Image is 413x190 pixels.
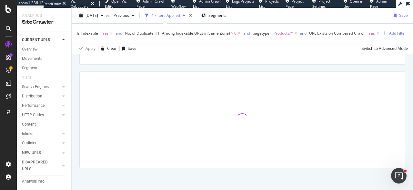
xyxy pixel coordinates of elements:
[107,46,117,51] div: Clear
[199,10,229,21] button: Segments
[98,43,117,54] button: Clear
[22,46,37,53] div: Overview
[142,10,188,21] button: 4 Filters Applied
[359,43,408,54] button: Switch to Advanced Mode
[22,159,60,173] a: DISAPPEARED URLS
[22,140,60,147] a: Outlinks
[274,29,293,38] span: Products/*
[22,150,60,156] a: NEW URLS
[368,29,375,38] span: Yes
[22,13,66,18] div: Analytics
[116,30,122,36] button: and
[399,13,408,18] div: Save
[22,150,41,156] div: NEW URLS
[22,74,38,81] a: Visits
[86,46,96,51] div: Apply
[22,18,66,26] div: SiteCrawler
[365,30,368,36] span: =
[243,30,250,36] button: and
[125,30,230,36] span: No. of Duplicate H1 (Among Indexable URLs in Same Zone)
[102,29,109,38] span: Yes
[22,93,60,100] a: Distribution
[389,30,406,36] div: Add Filter
[391,10,408,21] button: Save
[391,168,407,184] iframe: Intercom live chat
[99,30,101,36] span: =
[22,121,36,128] div: Content
[22,74,32,81] div: Visits
[77,43,96,54] button: Apply
[362,46,408,51] div: Switch to Advanced Mode
[77,10,106,21] button: [DATE]
[111,13,129,18] span: Previous
[22,84,49,90] div: Search Engines
[44,1,61,6] div: ReadOnly:
[22,55,42,62] div: Movements
[208,13,227,18] span: Segments
[22,37,50,43] div: CURRENT URLS
[22,121,67,128] a: Content
[22,55,67,62] a: Movements
[380,29,406,37] button: Add Filter
[171,4,186,9] span: Webflow
[151,13,180,18] div: 4 Filters Applied
[188,12,193,19] div: times
[22,93,42,100] div: Distribution
[22,178,45,185] div: Analysis Info
[22,65,67,72] a: Segments
[22,46,67,53] a: Overview
[22,37,60,43] a: CURRENT URLS
[128,46,136,51] div: Save
[120,43,136,54] button: Save
[231,30,233,36] span: >
[22,102,45,109] div: Performance
[111,10,137,21] button: Previous
[22,65,39,72] div: Segments
[253,30,269,36] span: pagetype
[106,13,111,18] span: vs
[22,130,60,137] a: Inlinks
[86,13,98,18] span: 2025 Aug. 18th
[22,84,60,90] a: Search Engines
[300,30,307,36] button: and
[22,112,44,118] div: HTTP Codes
[22,140,36,147] div: Outlinks
[22,130,33,137] div: Inlinks
[22,178,67,185] a: Analysis Info
[77,30,98,36] span: Is Indexable
[22,102,60,109] a: Performance
[270,30,273,36] span: =
[234,29,237,38] span: 0
[22,159,55,173] div: DISAPPEARED URLS
[22,112,60,118] a: HTTP Codes
[309,30,364,36] span: URL Exists on Compared Crawl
